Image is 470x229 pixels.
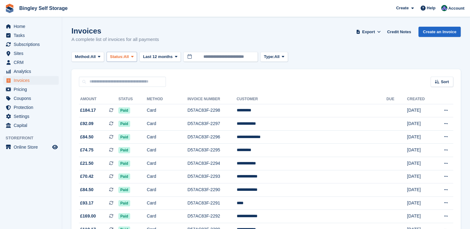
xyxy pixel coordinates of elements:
[147,183,187,197] td: Card
[118,121,130,127] span: Paid
[14,40,51,49] span: Subscriptions
[80,213,96,219] span: £169.00
[3,49,59,58] a: menu
[187,210,236,223] td: D57AC83F-2292
[385,27,413,37] a: Credit Notes
[3,94,59,103] a: menu
[80,160,94,167] span: £21.50
[80,147,94,153] span: £74.75
[80,134,94,140] span: £84.50
[14,103,51,112] span: Protection
[147,170,187,183] td: Card
[3,85,59,94] a: menu
[407,196,434,210] td: [DATE]
[3,143,59,151] a: menu
[118,173,130,180] span: Paid
[3,76,59,85] a: menu
[427,5,436,11] span: Help
[407,170,434,183] td: [DATE]
[407,130,434,144] td: [DATE]
[118,134,130,140] span: Paid
[17,3,70,13] a: Bingley Self Storage
[79,94,118,104] th: Amount
[91,54,96,60] span: All
[80,200,94,206] span: £93.17
[3,40,59,49] a: menu
[3,112,59,121] a: menu
[118,94,147,104] th: Status
[407,94,434,104] th: Created
[5,4,14,13] img: stora-icon-8386f47178a22dfd0bd8f6a31ec36ba5ce8667c1dd55bd0f319d3a0aa187defe.svg
[187,157,236,170] td: D57AC83F-2294
[147,117,187,131] td: Card
[80,107,96,114] span: £184.17
[187,144,236,157] td: D57AC83F-2295
[118,147,130,153] span: Paid
[362,29,375,35] span: Export
[124,54,129,60] span: All
[237,94,386,104] th: Customer
[407,157,434,170] td: [DATE]
[71,36,159,43] p: A complete list of invoices for all payments
[187,170,236,183] td: D57AC83F-2293
[260,52,288,62] button: Type: All
[80,120,94,127] span: £92.09
[3,31,59,40] a: menu
[187,104,236,117] td: D57AC83F-2298
[147,144,187,157] td: Card
[14,85,51,94] span: Pricing
[80,186,94,193] span: £84.50
[407,210,434,223] td: [DATE]
[274,54,280,60] span: All
[71,27,159,35] h1: Invoices
[118,200,130,206] span: Paid
[6,135,62,141] span: Storefront
[143,54,172,60] span: Last 12 months
[441,5,447,11] img: Andy Sowerby
[3,103,59,112] a: menu
[14,22,51,31] span: Home
[14,49,51,58] span: Sites
[147,104,187,117] td: Card
[3,121,59,130] a: menu
[14,58,51,67] span: CRM
[147,196,187,210] td: Card
[187,130,236,144] td: D57AC83F-2296
[264,54,274,60] span: Type:
[355,27,382,37] button: Export
[14,143,51,151] span: Online Store
[448,5,464,11] span: Account
[418,27,461,37] a: Create an Invoice
[147,210,187,223] td: Card
[407,117,434,131] td: [DATE]
[51,143,59,151] a: Preview store
[441,79,449,85] span: Sort
[14,31,51,40] span: Tasks
[80,173,94,180] span: £70.42
[118,160,130,167] span: Paid
[107,52,137,62] button: Status: All
[147,130,187,144] td: Card
[14,112,51,121] span: Settings
[187,183,236,197] td: D57AC83F-2290
[187,117,236,131] td: D57AC83F-2297
[407,144,434,157] td: [DATE]
[14,76,51,85] span: Invoices
[187,196,236,210] td: D57AC83F-2291
[407,183,434,197] td: [DATE]
[14,94,51,103] span: Coupons
[3,58,59,67] a: menu
[187,94,236,104] th: Invoice Number
[147,157,187,170] td: Card
[3,67,59,76] a: menu
[386,94,407,104] th: Due
[3,22,59,31] a: menu
[71,52,104,62] button: Method: All
[139,52,181,62] button: Last 12 months
[110,54,124,60] span: Status:
[147,94,187,104] th: Method
[396,5,408,11] span: Create
[118,213,130,219] span: Paid
[407,104,434,117] td: [DATE]
[118,187,130,193] span: Paid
